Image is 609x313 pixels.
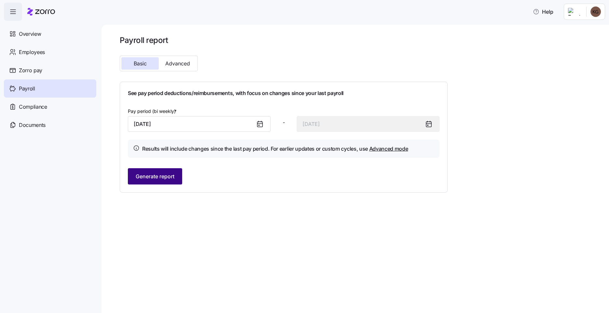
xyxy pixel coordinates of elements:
h1: Payroll report [120,35,448,45]
a: Employees [4,43,96,61]
a: Documents [4,116,96,134]
span: Payroll [19,85,35,93]
button: Generate report [128,168,182,184]
span: Compliance [19,103,47,111]
a: Overview [4,25,96,43]
input: End date [297,116,440,132]
span: Help [533,8,553,16]
button: Help [528,5,559,18]
label: Pay period (bi weekly) [128,108,178,115]
span: Zorro pay [19,66,42,75]
img: Employer logo [568,8,581,16]
a: Payroll [4,79,96,98]
a: Compliance [4,98,96,116]
span: Documents [19,121,46,129]
h4: Results will include changes since the last pay period. For earlier updates or custom cycles, use [142,145,408,153]
span: Basic [134,61,147,66]
span: Advanced [165,61,190,66]
span: Employees [19,48,45,56]
a: Advanced mode [369,145,408,152]
span: Overview [19,30,41,38]
span: - [283,118,285,127]
img: b34cea83cf096b89a2fb04a6d3fa81b3 [590,7,601,17]
span: Generate report [136,172,174,180]
input: Start date [128,116,271,132]
a: Zorro pay [4,61,96,79]
h1: See pay period deductions/reimbursements, with focus on changes since your last payroll [128,90,440,97]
